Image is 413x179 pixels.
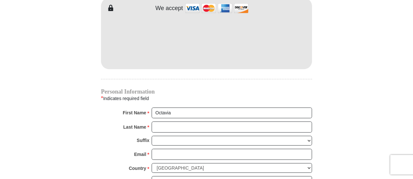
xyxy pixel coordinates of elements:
strong: Email [134,150,146,159]
h4: We accept [156,5,183,12]
div: Indicates required field [101,94,312,103]
strong: Last Name [123,122,146,132]
strong: First Name [123,108,146,117]
strong: Country [129,164,146,173]
strong: Suffix [137,136,149,145]
img: credit cards accepted [184,1,249,15]
h4: Personal Information [101,89,312,94]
